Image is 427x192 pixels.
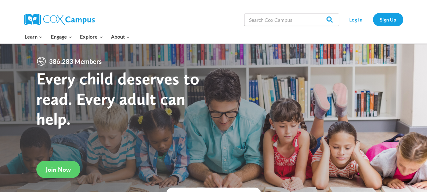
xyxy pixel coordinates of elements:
img: Cox Campus [24,14,95,25]
span: About [111,33,130,41]
nav: Secondary Navigation [342,13,403,26]
span: Engage [51,33,72,41]
span: Explore [80,33,103,41]
a: Join Now [36,161,80,178]
a: Log In [342,13,370,26]
strong: Every child deserves to read. Every adult can help. [36,68,199,129]
a: Sign Up [373,13,403,26]
nav: Primary Navigation [21,30,134,43]
span: Learn [25,33,43,41]
input: Search Cox Campus [244,13,339,26]
span: Join Now [46,166,71,173]
span: 386,283 Members [46,56,104,66]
